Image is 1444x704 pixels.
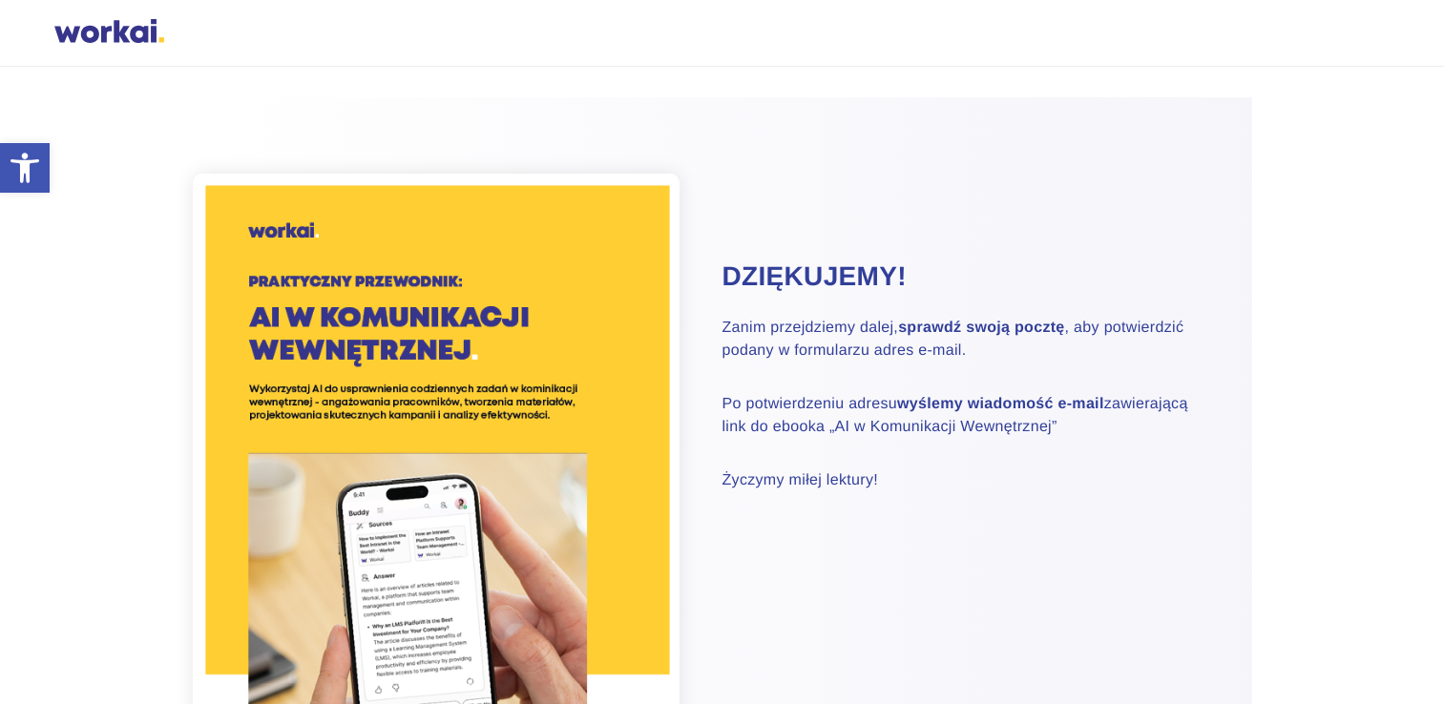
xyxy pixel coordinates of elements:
[722,469,1204,492] p: Życzymy miłej lektury!
[722,259,1204,295] h2: Dziękujemy!
[722,393,1204,439] p: Po potwierdzeniu adresu zawierającą link do ebooka „AI w Komunikacji Wewnętrznej”
[722,317,1204,362] p: Zanim przejdziemy dalej, , aby potwierdzić podany w formularzu adres e-mail.
[898,320,1064,336] strong: sprawdź swoją pocztę
[897,396,1104,412] strong: wyślemy wiadomość e-mail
